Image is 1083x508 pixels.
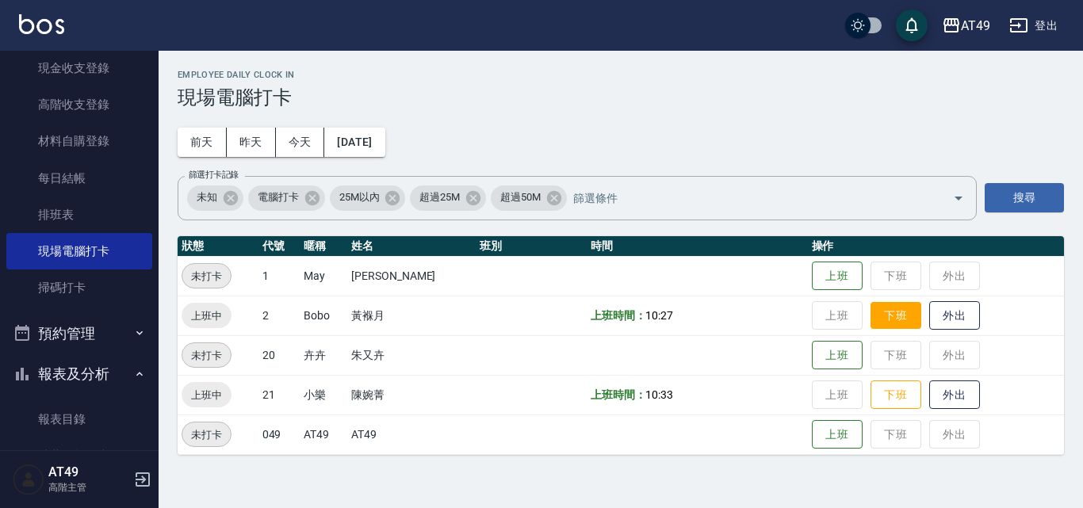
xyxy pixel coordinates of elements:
[491,189,550,205] span: 超過50M
[248,185,325,211] div: 電腦打卡
[491,185,567,211] div: 超過50M
[6,86,152,123] a: 高階收支登錄
[182,347,231,364] span: 未打卡
[182,307,232,324] span: 上班中
[812,262,863,291] button: 上班
[324,128,385,157] button: [DATE]
[258,256,300,296] td: 1
[182,426,231,443] span: 未打卡
[569,184,925,212] input: 篩選條件
[178,70,1064,80] h2: Employee Daily Clock In
[410,189,469,205] span: 超過25M
[347,335,476,375] td: 朱又卉
[871,380,921,410] button: 下班
[6,269,152,306] a: 掃碼打卡
[587,236,808,257] th: 時間
[276,128,325,157] button: 今天
[182,387,232,403] span: 上班中
[347,414,476,454] td: AT49
[347,256,476,296] td: [PERSON_NAME]
[812,341,863,370] button: 上班
[6,123,152,159] a: 材料自購登錄
[258,414,300,454] td: 049
[645,309,673,322] span: 10:27
[6,401,152,437] a: 報表目錄
[591,388,646,401] b: 上班時間：
[178,236,258,257] th: 狀態
[178,128,227,157] button: 前天
[13,464,44,495] img: Person
[330,185,406,211] div: 25M以內
[189,169,239,181] label: 篩選打卡記錄
[330,189,389,205] span: 25M以內
[347,296,476,335] td: 黃褓月
[258,296,300,335] td: 2
[808,236,1064,257] th: 操作
[410,185,486,211] div: 超過25M
[645,388,673,401] span: 10:33
[1003,11,1064,40] button: 登出
[929,380,980,410] button: 外出
[248,189,308,205] span: 電腦打卡
[929,301,980,330] button: 外出
[187,189,227,205] span: 未知
[258,335,300,375] td: 20
[258,375,300,414] td: 21
[985,183,1064,212] button: 搜尋
[48,480,129,495] p: 高階主管
[300,236,347,257] th: 暱稱
[19,14,64,34] img: Logo
[187,185,243,211] div: 未知
[227,128,276,157] button: 昨天
[936,10,997,42] button: AT49
[6,50,152,86] a: 現金收支登錄
[6,197,152,233] a: 排班表
[300,335,347,375] td: 卉卉
[347,236,476,257] th: 姓名
[946,185,971,211] button: Open
[591,309,646,322] b: 上班時間：
[476,236,586,257] th: 班別
[48,464,129,480] h5: AT49
[300,256,347,296] td: May
[6,313,152,354] button: 預約管理
[6,160,152,197] a: 每日結帳
[347,375,476,414] td: 陳婉菁
[182,268,231,285] span: 未打卡
[6,437,152,474] a: 消費分析儀表板
[896,10,928,41] button: save
[178,86,1064,109] h3: 現場電腦打卡
[812,420,863,449] button: 上班
[300,375,347,414] td: 小樂
[258,236,300,257] th: 代號
[871,302,921,330] button: 下班
[6,353,152,395] button: 報表及分析
[300,296,347,335] td: Bobo
[300,414,347,454] td: AT49
[6,233,152,269] a: 現場電腦打卡
[961,16,990,36] div: AT49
